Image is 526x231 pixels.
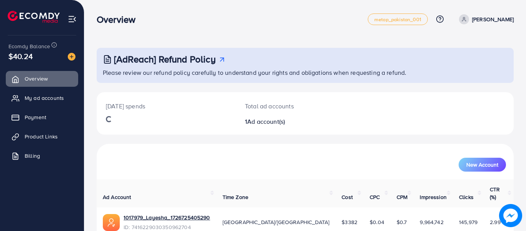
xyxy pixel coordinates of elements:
[6,71,78,86] a: Overview
[103,68,509,77] p: Please review our refund policy carefully to understand your rights and obligations when requesti...
[499,204,522,227] img: image
[245,118,331,125] h2: 1
[97,14,142,25] h3: Overview
[459,193,474,201] span: Clicks
[368,13,428,25] a: metap_pakistan_001
[25,113,46,121] span: Payment
[6,90,78,106] a: My ad accounts
[245,101,331,111] p: Total ad accounts
[124,214,210,221] a: 1017979_Layesha_1726725405290
[68,53,75,61] img: image
[420,193,447,201] span: Impression
[397,193,407,201] span: CPM
[25,94,64,102] span: My ad accounts
[8,11,60,23] img: logo
[223,193,248,201] span: Time Zone
[6,148,78,164] a: Billing
[490,185,500,201] span: CTR (%)
[459,158,506,172] button: New Account
[25,152,40,160] span: Billing
[397,218,407,226] span: $0.7
[459,218,477,226] span: 145,979
[106,101,226,111] p: [DATE] spends
[25,75,48,83] span: Overview
[114,54,216,65] h3: [AdReach] Refund Policy
[472,15,514,24] p: [PERSON_NAME]
[420,218,443,226] span: 9,964,742
[370,193,380,201] span: CPC
[456,14,514,24] a: [PERSON_NAME]
[342,218,357,226] span: $3382
[490,218,501,226] span: 2.99
[370,218,384,226] span: $0.04
[103,214,120,231] img: ic-ads-acc.e4c84228.svg
[223,218,330,226] span: [GEOGRAPHIC_DATA]/[GEOGRAPHIC_DATA]
[25,133,58,140] span: Product Links
[124,223,210,231] span: ID: 7416229030350962704
[68,15,77,24] img: menu
[6,129,78,144] a: Product Links
[247,117,285,126] span: Ad account(s)
[8,51,33,62] span: $40.24
[374,17,421,22] span: metap_pakistan_001
[8,42,50,50] span: Ecomdy Balance
[466,162,498,167] span: New Account
[103,193,131,201] span: Ad Account
[342,193,353,201] span: Cost
[6,110,78,125] a: Payment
